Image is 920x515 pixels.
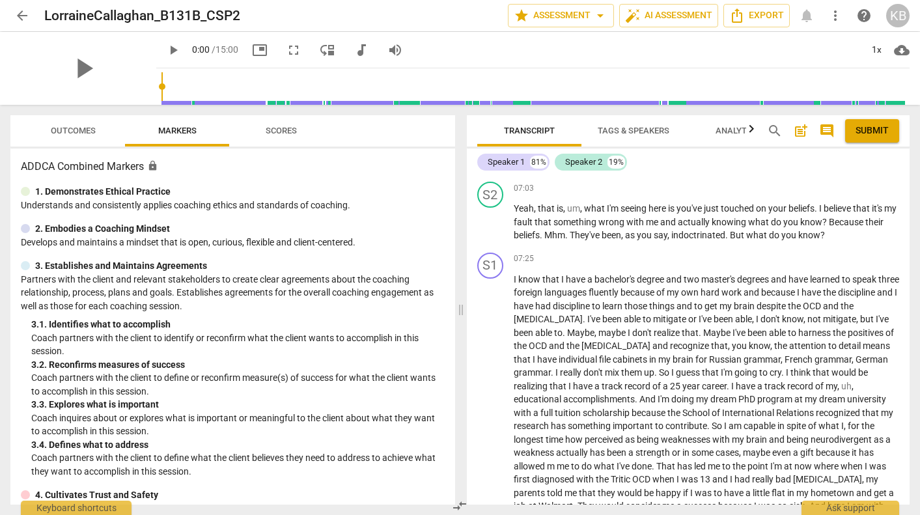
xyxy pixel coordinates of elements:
[212,44,238,55] span: / 15:00
[769,327,788,338] span: able
[860,314,876,324] span: but
[563,203,567,214] span: ,
[828,8,843,23] span: more_vert
[535,327,554,338] span: able
[845,119,899,143] button: Please Do Not Submit until your Assessment is Complete
[764,120,785,141] button: Search
[729,8,784,23] span: Export
[644,367,654,378] span: up
[826,381,837,391] span: my
[771,217,783,227] span: do
[727,381,731,391] span: .
[508,4,614,27] button: Assessment
[560,367,583,378] span: really
[589,287,620,298] span: fluently
[760,314,782,324] span: don't
[676,367,702,378] span: guess
[637,230,654,240] span: you
[813,367,831,378] span: that
[598,126,669,135] span: Tags & Speakers
[725,230,730,240] span: .
[514,327,535,338] span: been
[728,341,732,351] span: ,
[550,381,568,391] span: that
[514,203,534,214] span: Yeah
[252,42,268,58] span: picture_in_picture
[749,341,770,351] span: know
[730,230,746,240] span: But
[671,367,676,378] span: I
[886,4,910,27] button: KB
[770,341,774,351] span: ,
[856,354,888,365] span: German
[734,301,757,311] span: brain
[790,367,813,378] span: think
[785,354,815,365] span: French
[681,287,701,298] span: own
[514,253,534,264] span: 07:25
[781,367,786,378] span: .
[514,341,529,351] span: the
[504,126,555,135] span: Transcript
[320,42,335,58] span: move_down
[789,341,828,351] span: attention
[607,203,620,214] span: I'm
[678,217,712,227] span: actually
[561,274,566,285] span: I
[702,367,721,378] span: that
[656,287,667,298] span: of
[788,274,810,285] span: have
[788,327,798,338] span: to
[783,217,800,227] span: you
[732,327,747,338] span: I've
[767,123,783,139] span: search
[557,203,563,214] span: is
[800,217,822,227] span: know
[824,203,853,214] span: believe
[653,314,688,324] span: mitigate
[842,274,852,285] span: to
[514,381,550,391] span: realizing
[852,4,876,27] a: Help
[756,203,768,214] span: on
[632,327,654,338] span: don't
[282,38,305,62] button: Fullscreen
[565,156,602,169] div: Speaker 2
[774,341,789,351] span: the
[51,126,96,135] span: Outcomes
[534,203,538,214] span: ,
[594,274,637,285] span: bachelor's
[769,230,781,240] span: do
[514,217,535,227] span: fault
[852,354,856,365] span: ,
[752,314,756,324] span: ,
[21,236,445,249] p: Develops and maintains a mindset that is open, curious, flexible and client-centered.
[756,314,760,324] span: I
[757,301,788,311] span: despite
[624,301,649,311] span: those
[761,287,797,298] span: because
[44,8,240,24] h2: LorraineCallaghan_B131B_CSP2
[620,203,648,214] span: seeing
[602,230,621,240] span: been
[514,274,518,285] span: I
[654,367,659,378] span: .
[619,4,718,27] button: AI Assessment
[802,287,823,298] span: have
[533,354,537,365] span: I
[581,341,652,351] span: [MEDICAL_DATA]
[514,314,583,324] span: [MEDICAL_DATA]
[781,354,785,365] span: ,
[667,230,671,240] span: ,
[21,273,445,313] p: Partners with the client and relevant stakeholders to create clear agreements about the coaching ...
[798,230,820,240] span: know
[833,327,848,338] span: the
[584,203,607,214] span: what
[592,8,608,23] span: arrow_drop_down
[721,367,734,378] span: I'm
[537,354,559,365] span: have
[838,287,877,298] span: discipline
[549,341,566,351] span: and
[699,314,714,324] span: I've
